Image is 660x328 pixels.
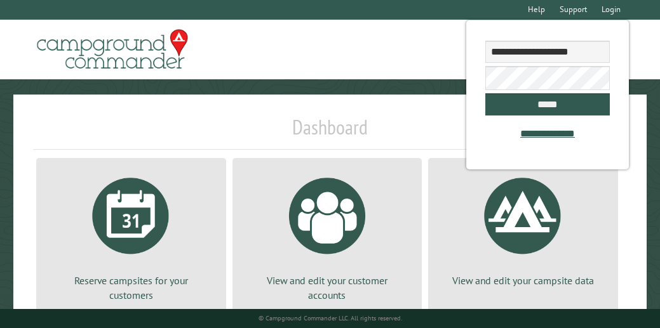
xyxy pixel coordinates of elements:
a: View and edit your customer accounts [248,168,407,302]
p: View and edit your customer accounts [248,273,407,302]
img: Campground Commander [33,25,192,74]
p: Reserve campsites for your customers [51,273,211,302]
p: View and edit your campsite data [443,273,603,287]
small: © Campground Commander LLC. All rights reserved. [259,314,402,322]
a: View and edit your campsite data [443,168,603,287]
a: Reserve campsites for your customers [51,168,211,302]
h1: Dashboard [33,115,627,150]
